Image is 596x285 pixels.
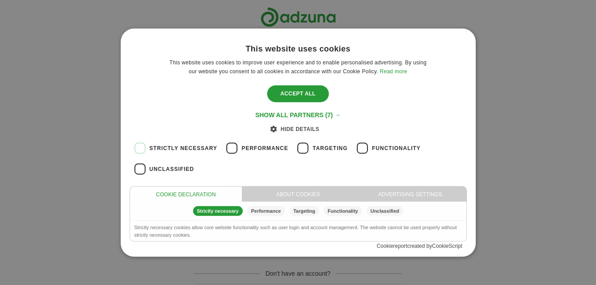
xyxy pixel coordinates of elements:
[324,206,362,216] div: Functionality
[277,125,320,134] div: Hide details
[354,187,466,202] div: Advertising Settings
[247,206,285,216] div: Performance
[289,206,319,216] div: Targeting
[242,187,354,202] div: About cookies
[193,206,243,216] div: Strictly necessary
[267,85,329,102] div: Accept all
[121,28,476,257] div: Cookie consent dialog
[372,144,421,152] span: Functionality
[312,144,347,152] span: Targeting
[255,112,324,119] span: Show all partners
[432,243,462,249] a: CookieScript Consent Management Platform, opens a new window
[150,165,194,173] span: Unclassified
[130,187,242,202] div: Cookie declaration
[280,127,319,133] span: Hide details
[393,243,407,249] a: report, opens a new window
[380,68,407,75] a: Read more, opens a new window
[367,206,403,216] div: Unclassified
[130,242,467,250] div: Cookie created by
[170,60,426,75] span: This website uses cookies to improve user experience and to enable personalised advertising. By u...
[130,221,466,242] div: Strictly necessary cookies allow core website functionality such as user login and account manage...
[150,144,217,152] span: Strictly necessary
[325,112,341,119] span: (7) →
[255,111,341,119] div: Show all partners (7) →
[241,144,288,152] span: Performance
[245,44,350,54] div: This website uses cookies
